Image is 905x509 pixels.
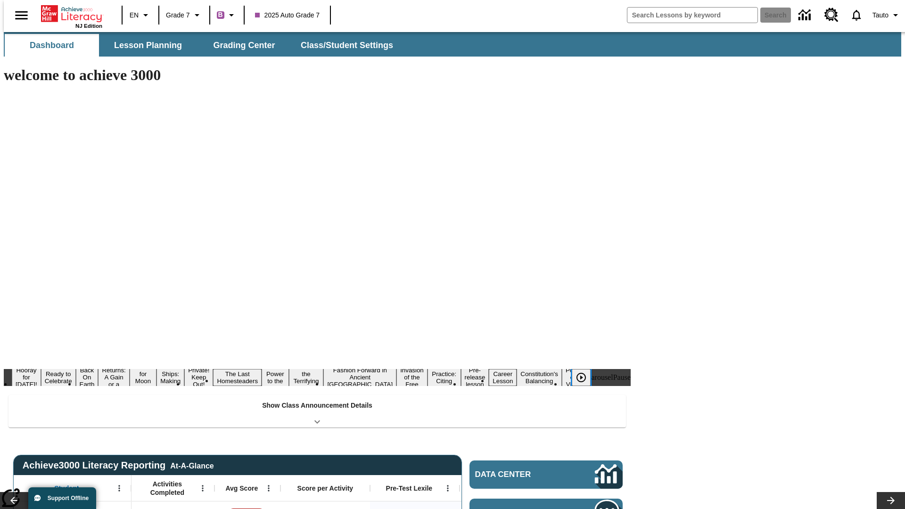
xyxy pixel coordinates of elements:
button: Profile/Settings [869,7,905,24]
input: search field [627,8,757,23]
button: Class/Student Settings [293,34,401,57]
div: SubNavbar [4,32,901,57]
button: Slide 14 Pre-release lesson [461,365,489,389]
button: Slide 11 Fashion Forward in Ancient Rome [323,365,396,389]
div: SubNavbar [4,34,402,57]
span: Achieve3000 Literacy Reporting [23,460,214,471]
button: Open Menu [196,481,210,495]
button: Slide 8 The Last Homesteaders [213,369,262,386]
div: Show Class Announcement Details [8,395,626,427]
button: Slide 15 Career Lesson [489,369,517,386]
span: Activities Completed [136,480,198,497]
a: Resource Center, Will open in new tab [819,2,844,28]
button: Open side menu [8,1,35,29]
button: Grade: Grade 7, Select a grade [162,7,206,24]
a: Data Center [793,2,819,28]
button: Slide 13 Mixed Practice: Citing Evidence [428,362,461,393]
span: B [218,9,223,21]
button: Slide 17 Point of View [562,365,584,389]
button: Lesson Planning [101,34,195,57]
a: Home [41,4,102,23]
span: EN [130,10,139,20]
button: Slide 12 The Invasion of the Free CD [396,358,428,396]
button: Slide 10 Attack of the Terrifying Tomatoes [289,362,324,393]
button: Lesson carousel, Next [877,492,905,509]
button: Slide 2 Get Ready to Celebrate Juneteenth! [41,362,76,393]
button: Support Offline [28,487,96,509]
button: Slide 16 The Constitution's Balancing Act [517,362,562,393]
span: Support Offline [48,495,89,501]
button: Open Menu [112,481,126,495]
div: heroCarouselPause [573,373,631,382]
button: Slide 5 Time for Moon Rules? [130,362,156,393]
button: Slide 1 Hooray for Constitution Day! [12,365,41,389]
button: Slide 9 Solar Power to the People [262,362,289,393]
body: Maximum 600 characters Press Escape to exit toolbar Press Alt + F10 to reach toolbar [4,8,138,16]
button: Open Menu [441,481,455,495]
span: Pre-Test Lexile [386,484,433,493]
span: Score per Activity [297,484,354,493]
span: Grade 7 [166,10,190,20]
div: At-A-Glance [170,460,214,470]
div: Play [572,369,600,386]
span: Student [54,484,79,493]
span: NJ Edition [75,23,102,29]
button: Slide 4 Free Returns: A Gain or a Drain? [98,358,129,396]
span: Tauto [872,10,889,20]
span: Data Center [475,470,563,479]
a: Data Center [469,460,623,489]
button: Slide 6 Cruise Ships: Making Waves [156,362,184,393]
p: Show Class Announcement Details [262,401,372,410]
span: Avg Score [225,484,258,493]
button: Open Menu [262,481,276,495]
button: Dashboard [5,34,99,57]
button: Slide 7 Private! Keep Out! [184,365,213,389]
h1: welcome to achieve 3000 [4,66,631,84]
button: Language: EN, Select a language [125,7,156,24]
div: Home [41,3,102,29]
span: 2025 Auto Grade 7 [255,10,320,20]
button: Play [572,369,591,386]
button: Boost Class color is purple. Change class color [213,7,241,24]
a: Notifications [844,3,869,27]
button: Grading Center [197,34,291,57]
button: Slide 3 Back On Earth [76,365,99,389]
